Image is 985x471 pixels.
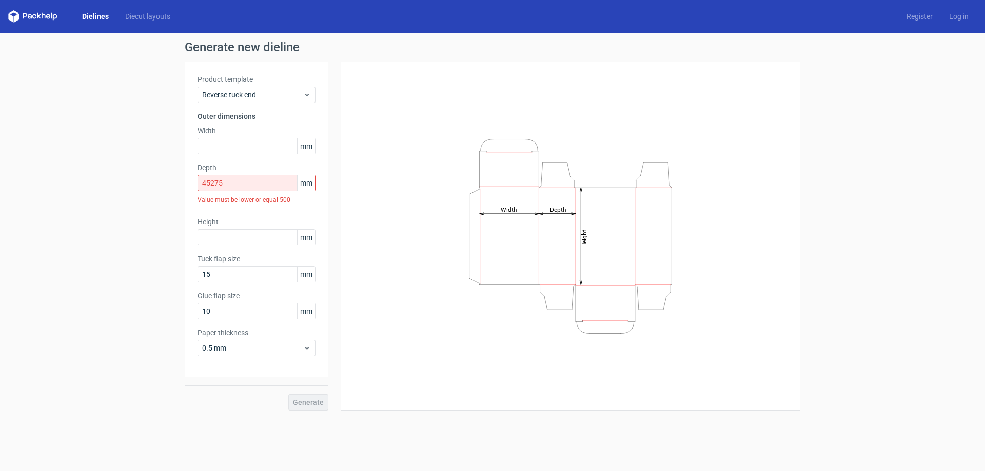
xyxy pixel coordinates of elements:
tspan: Width [501,206,517,213]
span: mm [297,230,315,245]
label: Paper thickness [198,327,316,338]
h3: Outer dimensions [198,111,316,121]
a: Diecut layouts [117,11,179,22]
span: mm [297,267,315,282]
div: Value must be lower or equal 500 [198,191,316,209]
label: Product template [198,74,316,85]
a: Register [898,11,941,22]
h1: Generate new dieline [185,41,800,53]
span: mm [297,175,315,191]
tspan: Depth [550,206,566,213]
a: Dielines [74,11,117,22]
label: Depth [198,162,316,173]
a: Log in [941,11,977,22]
span: Reverse tuck end [202,90,303,100]
label: Tuck flap size [198,254,316,264]
span: mm [297,303,315,319]
tspan: Height [581,229,588,247]
span: 0.5 mm [202,343,303,353]
label: Width [198,126,316,136]
span: mm [297,138,315,154]
label: Glue flap size [198,291,316,301]
label: Height [198,217,316,227]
